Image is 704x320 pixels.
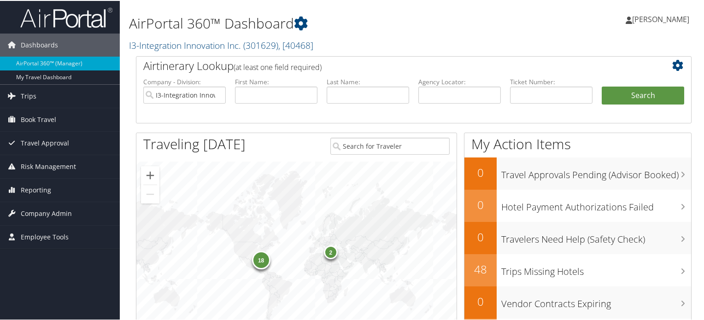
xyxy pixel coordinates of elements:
div: 2 [323,244,337,258]
span: Dashboards [21,33,58,56]
span: ( 301629 ) [243,38,278,51]
h2: Airtinerary Lookup [143,57,638,73]
h3: Vendor Contracts Expiring [501,292,691,309]
h3: Travel Approvals Pending (Advisor Booked) [501,163,691,180]
a: [PERSON_NAME] [626,5,698,32]
a: 0Travel Approvals Pending (Advisor Booked) [464,157,691,189]
span: Trips [21,84,36,107]
a: 0Travelers Need Help (Safety Check) [464,221,691,253]
span: Reporting [21,178,51,201]
label: Last Name: [327,76,409,86]
a: 0Hotel Payment Authorizations Failed [464,189,691,221]
h1: Traveling [DATE] [143,134,246,153]
h3: Trips Missing Hotels [501,260,691,277]
label: Agency Locator: [418,76,501,86]
h2: 0 [464,164,497,180]
span: , [ 40468 ] [278,38,313,51]
span: (at least one field required) [234,61,322,71]
input: Search for Traveler [330,137,450,154]
a: I3-Integration Innovation Inc. [129,38,313,51]
button: Zoom out [141,184,159,203]
h2: 0 [464,228,497,244]
label: Company - Division: [143,76,226,86]
div: 18 [252,250,270,268]
span: Risk Management [21,154,76,177]
img: airportal-logo.png [20,6,112,28]
h1: My Action Items [464,134,691,153]
span: Travel Approval [21,131,69,154]
span: Employee Tools [21,225,69,248]
button: Search [602,86,684,104]
h3: Hotel Payment Authorizations Failed [501,195,691,213]
h2: 48 [464,261,497,276]
span: Company Admin [21,201,72,224]
label: Ticket Number: [510,76,593,86]
span: Book Travel [21,107,56,130]
a: 0Vendor Contracts Expiring [464,285,691,318]
span: [PERSON_NAME] [632,13,689,23]
label: First Name: [235,76,317,86]
h3: Travelers Need Help (Safety Check) [501,227,691,245]
button: Zoom in [141,165,159,184]
a: 48Trips Missing Hotels [464,253,691,285]
h1: AirPortal 360™ Dashboard [129,13,509,32]
h2: 0 [464,293,497,308]
h2: 0 [464,196,497,212]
